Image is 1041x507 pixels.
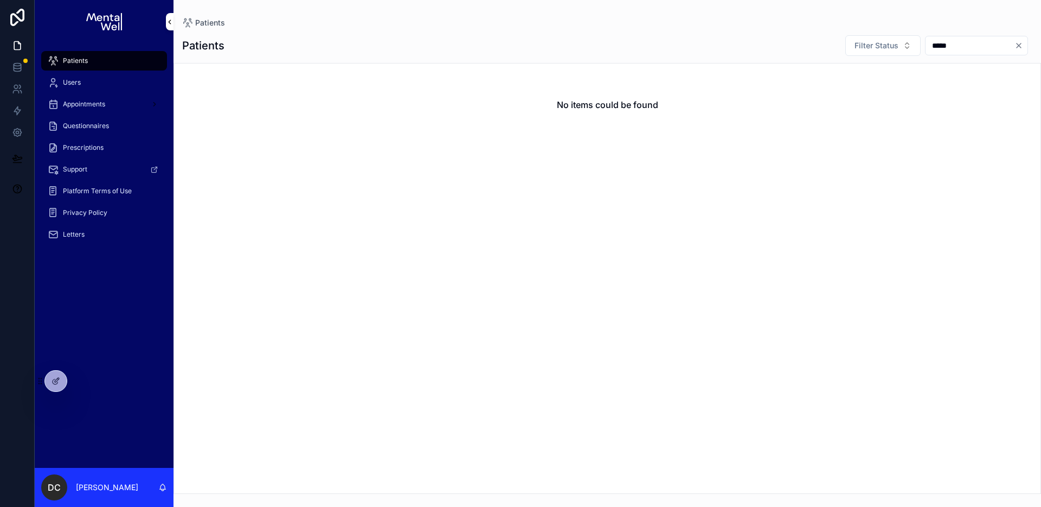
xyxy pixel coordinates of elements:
a: Patients [41,51,167,71]
span: Patients [63,56,88,65]
span: Privacy Policy [63,208,107,217]
a: Support [41,160,167,179]
span: Prescriptions [63,143,104,152]
a: Questionnaires [41,116,167,136]
a: Prescriptions [41,138,167,157]
span: Platform Terms of Use [63,187,132,195]
button: Select Button [845,35,921,56]
a: Privacy Policy [41,203,167,223]
div: scrollable content [35,43,173,258]
h2: No items could be found [557,98,658,111]
span: Patients [195,17,225,28]
a: Patients [182,17,225,28]
p: [PERSON_NAME] [76,482,138,493]
a: Platform Terms of Use [41,181,167,201]
span: Letters [63,230,85,239]
button: Clear [1014,41,1027,50]
span: DC [48,481,61,494]
h1: Patients [182,38,224,53]
a: Letters [41,225,167,244]
span: Appointments [63,100,105,109]
span: Users [63,78,81,87]
span: Filter Status [854,40,898,51]
a: Appointments [41,94,167,114]
a: Users [41,73,167,92]
span: Support [63,165,87,174]
span: Questionnaires [63,122,109,130]
img: App logo [86,13,121,30]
